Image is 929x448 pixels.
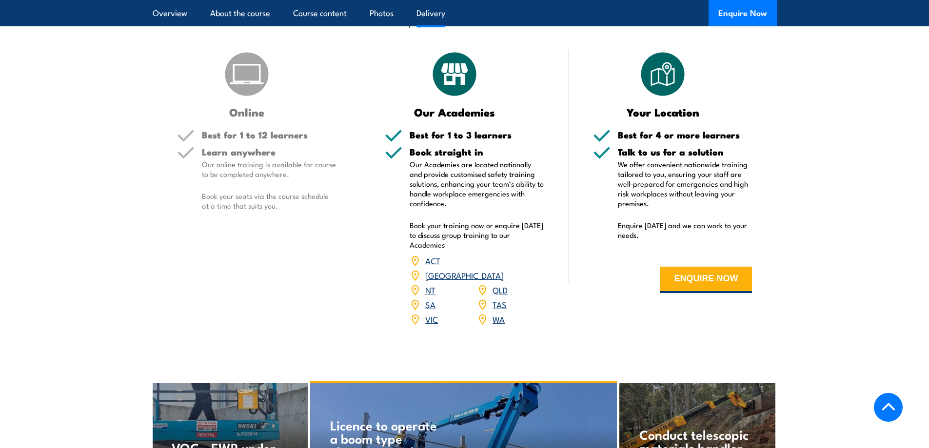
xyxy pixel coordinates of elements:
a: QLD [493,284,508,295]
h5: Best for 1 to 3 learners [410,130,544,139]
p: Our online training is available for course to be completed anywhere. [202,159,336,179]
p: Enquire [DATE] and we can work to your needs. [618,220,752,240]
h5: Book straight in [410,147,544,156]
a: ACT [425,254,440,266]
a: WA [493,313,505,325]
button: ENQUIRE NOW [660,267,752,293]
h5: Best for 1 to 12 learners [202,130,336,139]
h3: Your Location [593,106,733,117]
p: Book your seats via the course schedule at a time that suits you. [202,191,336,211]
a: NT [425,284,435,295]
h3: Our Academies [385,106,525,117]
a: TAS [493,298,507,310]
a: [GEOGRAPHIC_DATA] [425,269,504,281]
h3: Online [177,106,317,117]
a: SA [425,298,435,310]
h5: Best for 4 or more learners [618,130,752,139]
a: VIC [425,313,438,325]
p: Our Academies are located nationally and provide customised safety training solutions, enhancing ... [410,159,544,208]
p: Book your training now or enquire [DATE] to discuss group training to our Academies [410,220,544,250]
h5: Talk to us for a solution [618,147,752,156]
h5: Learn anywhere [202,147,336,156]
p: We offer convenient nationwide training tailored to you, ensuring your staff are well-prepared fo... [618,159,752,208]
